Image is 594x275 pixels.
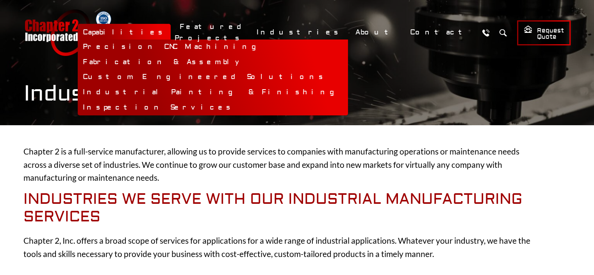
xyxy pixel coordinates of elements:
a: Chapter 2 Incorporated [24,9,90,56]
a: Capabilities [78,24,171,41]
a: Precision CNC Machining [78,40,348,55]
a: Fabrication & Assembly [78,55,348,70]
p: Chapter 2, Inc. offers a broad scope of services for applications for a wide range of industrial ... [23,234,535,260]
a: Featured Projects [175,18,248,47]
a: Industrial Painting & Finishing [78,85,348,100]
a: Custom Engineered Solutions [78,70,348,85]
span: Request Quote [524,25,564,41]
h1: Industries We Serve [24,81,571,107]
button: Search [496,25,510,40]
a: Industries [252,24,346,41]
a: About [350,24,401,41]
a: Contact [405,24,475,41]
p: Chapter 2 is a full-service manufacturer, allowing us to provide services to companies with manuf... [23,145,535,184]
h2: Industries We Serve With Our Industrial Manufacturing Services [23,191,535,226]
a: Inspection Services [78,100,348,115]
a: Call Us [479,25,493,40]
a: Request Quote [517,20,571,45]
